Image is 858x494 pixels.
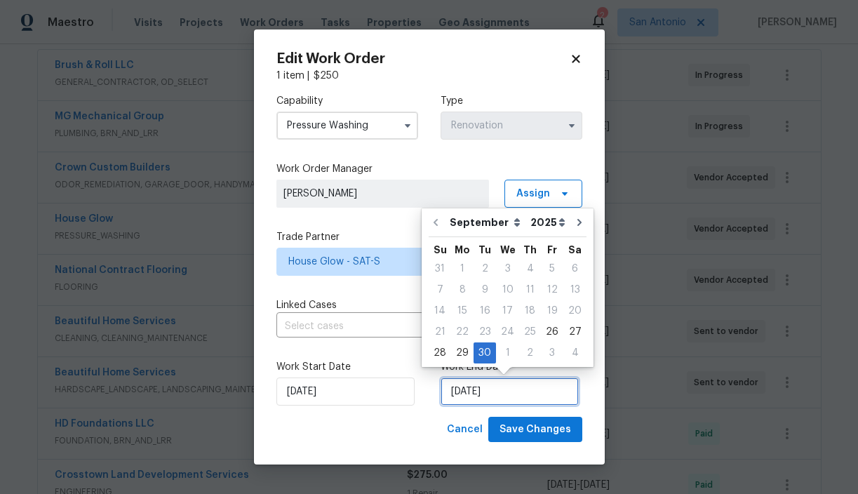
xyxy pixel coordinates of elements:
label: Capability [276,94,418,108]
div: Mon Sep 22 2025 [451,321,474,342]
div: 3 [496,259,519,279]
input: M/D/YYYY [441,378,579,406]
div: Wed Sep 24 2025 [496,321,519,342]
span: [PERSON_NAME] [283,187,482,201]
button: Go to previous month [425,208,446,236]
div: 4 [563,343,586,363]
div: Mon Sep 01 2025 [451,258,474,279]
h2: Edit Work Order [276,52,570,66]
div: 10 [496,280,519,300]
abbr: Wednesday [500,245,516,255]
div: 2 [474,259,496,279]
abbr: Saturday [568,245,582,255]
abbr: Tuesday [478,245,491,255]
div: Sun Aug 31 2025 [429,258,451,279]
label: Work Start Date [276,360,418,374]
div: Tue Sep 16 2025 [474,300,496,321]
div: Sat Oct 04 2025 [563,342,586,363]
span: Linked Cases [276,298,337,312]
div: Sun Sep 07 2025 [429,279,451,300]
div: 1 [451,259,474,279]
div: Tue Sep 02 2025 [474,258,496,279]
div: 26 [541,322,563,342]
input: Select cases [276,316,543,338]
div: Fri Sep 12 2025 [541,279,563,300]
div: Fri Oct 03 2025 [541,342,563,363]
abbr: Friday [547,245,557,255]
div: 1 [496,343,519,363]
div: Sun Sep 21 2025 [429,321,451,342]
div: 1 item | [276,69,582,83]
button: Show options [399,117,416,134]
input: Select... [276,112,418,140]
div: 20 [563,301,586,321]
div: Thu Sep 25 2025 [519,321,541,342]
input: M/D/YYYY [276,378,415,406]
div: 29 [451,343,474,363]
div: 9 [474,280,496,300]
div: 24 [496,322,519,342]
div: Thu Oct 02 2025 [519,342,541,363]
div: Sat Sep 13 2025 [563,279,586,300]
div: 22 [451,322,474,342]
button: Save Changes [488,417,582,443]
span: $ 250 [314,71,339,81]
div: Sat Sep 27 2025 [563,321,586,342]
div: 28 [429,343,451,363]
div: Sun Sep 14 2025 [429,300,451,321]
label: Trade Partner [276,230,582,244]
abbr: Thursday [523,245,537,255]
button: Go to next month [569,208,590,236]
div: 11 [519,280,541,300]
div: Mon Sep 08 2025 [451,279,474,300]
div: Fri Sep 19 2025 [541,300,563,321]
div: Fri Sep 26 2025 [541,321,563,342]
span: Save Changes [500,421,571,439]
div: 18 [519,301,541,321]
div: Wed Oct 01 2025 [496,342,519,363]
div: Mon Sep 15 2025 [451,300,474,321]
abbr: Sunday [434,245,447,255]
div: 7 [429,280,451,300]
input: Select... [441,112,582,140]
div: Wed Sep 17 2025 [496,300,519,321]
div: Sat Sep 20 2025 [563,300,586,321]
div: 19 [541,301,563,321]
div: 25 [519,322,541,342]
div: Tue Sep 09 2025 [474,279,496,300]
div: 3 [541,343,563,363]
div: 13 [563,280,586,300]
div: Fri Sep 05 2025 [541,258,563,279]
div: 14 [429,301,451,321]
div: 8 [451,280,474,300]
div: 30 [474,343,496,363]
div: 12 [541,280,563,300]
div: 27 [563,322,586,342]
select: Year [527,212,569,233]
button: Cancel [441,417,488,443]
div: Thu Sep 04 2025 [519,258,541,279]
div: Tue Sep 23 2025 [474,321,496,342]
div: 16 [474,301,496,321]
span: House Glow - SAT-S [288,255,550,269]
label: Type [441,94,582,108]
span: Assign [516,187,550,201]
div: Sat Sep 06 2025 [563,258,586,279]
div: 23 [474,322,496,342]
div: Wed Sep 10 2025 [496,279,519,300]
div: Tue Sep 30 2025 [474,342,496,363]
div: 15 [451,301,474,321]
div: Thu Sep 18 2025 [519,300,541,321]
abbr: Monday [455,245,470,255]
div: Sun Sep 28 2025 [429,342,451,363]
div: Mon Sep 29 2025 [451,342,474,363]
span: Cancel [447,421,483,439]
div: 17 [496,301,519,321]
div: 5 [541,259,563,279]
div: Wed Sep 03 2025 [496,258,519,279]
div: 4 [519,259,541,279]
button: Show options [563,117,580,134]
div: Thu Sep 11 2025 [519,279,541,300]
div: 2 [519,343,541,363]
div: 21 [429,322,451,342]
